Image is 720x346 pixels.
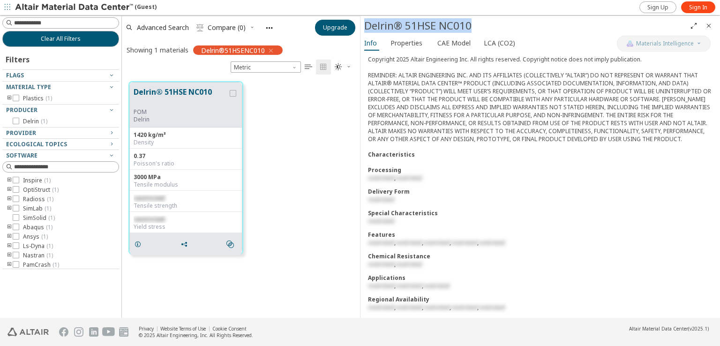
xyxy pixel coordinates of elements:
span: ( 1 ) [44,176,51,184]
span: ( 1 ) [52,186,59,194]
span: Metric [231,61,301,73]
div: © 2025 Altair Engineering, Inc. All Rights Reserved. [139,332,253,338]
button: AI CopilotMaterials Intelligence [617,36,711,52]
button: Tile View [316,60,331,75]
button: Theme [331,60,355,75]
div: Density [134,139,238,146]
button: Close [701,18,716,33]
button: Producer [2,105,119,116]
img: Altair Engineering [7,328,49,336]
span: ( 1 ) [46,242,53,250]
div: Showing 1 materials [127,45,188,54]
span: Ansys [23,233,48,241]
p: Delrin [134,116,228,123]
span: ( 1 ) [52,261,59,269]
i:  [335,63,342,71]
span: Software [6,151,37,159]
a: Sign In [681,1,715,13]
div: 3000 MPa [134,173,238,181]
div: Processing [368,166,712,174]
div: Unit System [231,61,301,73]
span: Ls-Dyna [23,242,53,250]
a: Privacy [139,325,154,332]
i:  [226,241,234,248]
span: Compare (0) [208,24,246,31]
i: toogle group [6,242,13,250]
span: restricted [134,194,165,202]
div: grid [122,75,360,318]
div: (Guest) [15,3,157,12]
div: Copyright 2025 Altair Engineering Inc. All rights reserved. Copyright notice does not imply publi... [368,55,712,143]
span: Radioss [23,196,53,203]
div: Delivery Form [368,188,712,196]
span: Flags [6,71,24,79]
span: restricted [479,239,505,247]
span: Properties [390,36,422,51]
span: restricted [396,174,422,182]
span: restricted [368,303,394,311]
button: Delrin® 51HSE NC010 [134,86,228,108]
div: , [368,174,712,182]
button: Material Type [2,82,119,93]
span: ( 1 ) [41,117,47,125]
img: Altair Material Data Center [15,3,135,12]
div: Yield stress [134,223,238,231]
span: Sign In [689,4,707,11]
div: Applications [368,274,712,282]
span: ( 1 ) [41,233,48,241]
div: (v2025.1) [629,325,709,332]
span: Inspire [23,177,51,184]
i: toogle group [6,205,13,212]
span: restricted [396,239,422,247]
button: Table View [301,60,316,75]
button: Share [176,235,196,254]
span: restricted [368,217,394,225]
div: , , , , [368,303,712,311]
a: Sign Up [639,1,676,13]
span: LCA (CO2) [484,36,515,51]
button: Details [130,235,150,254]
div: Delrin® 51HSE NC010 [364,18,686,33]
span: OptiStruct [23,186,59,194]
span: Clear All Filters [41,35,81,43]
span: Nastran [23,252,53,259]
span: Upgrade [323,24,347,31]
i: toogle group [6,186,13,194]
div: Tensile strength [134,202,238,210]
span: restricted [396,303,422,311]
span: Material Type [6,83,51,91]
span: SimLab [23,205,51,212]
button: Clear All Filters [2,31,119,47]
button: Flags [2,70,119,81]
span: restricted [423,303,450,311]
span: Plastics [23,95,52,102]
span: ( 1 ) [45,94,52,102]
i:  [320,63,327,71]
span: Materials Intelligence [636,40,694,47]
span: Sign Up [647,4,668,11]
span: restricted [368,282,394,290]
span: restricted [368,174,394,182]
div: POM [134,108,228,116]
i: toogle group [6,233,13,241]
span: Advanced Search [137,24,189,31]
div: Special Characteristics [368,209,712,217]
button: Similar search [222,235,242,254]
span: restricted [368,260,394,268]
button: Upgrade [315,20,355,36]
div: Chemical Resistance [368,252,712,260]
button: Provider [2,128,119,139]
span: Abaqus [23,224,52,231]
button: Full Screen [686,18,701,33]
span: restricted [396,260,422,268]
span: ( 1 ) [46,223,52,231]
button: Ecological Topics [2,139,119,150]
span: CAE Model [437,36,471,51]
div: Characteristics [368,150,712,158]
span: restricted [451,239,477,247]
i: toogle group [6,95,13,102]
span: restricted [423,282,450,290]
div: Filters [2,47,34,69]
span: Info [364,36,377,51]
span: Provider [6,129,36,137]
